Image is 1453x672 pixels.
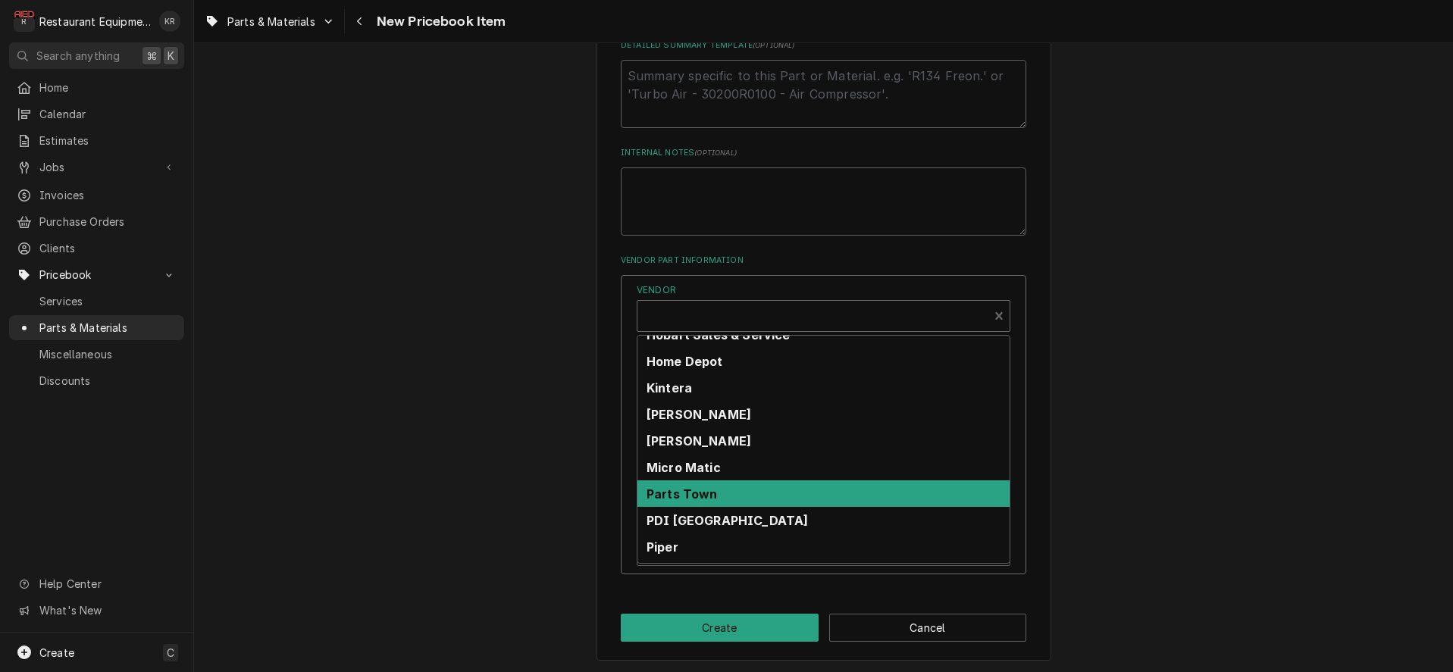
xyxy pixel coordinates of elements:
[621,147,1026,159] label: Internal Notes
[647,327,791,342] strong: Hobart Sales & Service
[753,41,795,49] span: ( optional )
[39,187,177,203] span: Invoices
[39,80,177,95] span: Home
[9,315,184,340] a: Parts & Materials
[9,128,184,153] a: Estimates
[227,14,315,30] span: Parts & Materials
[647,513,808,528] strong: PDI [GEOGRAPHIC_DATA]
[9,75,184,100] a: Home
[39,14,151,30] div: Restaurant Equipment Diagnostics
[39,602,175,618] span: What's New
[39,214,177,230] span: Purchase Orders
[621,614,1026,642] div: Button Group Row
[14,11,35,32] div: Restaurant Equipment Diagnostics's Avatar
[637,283,1010,472] div: Vendor Part Cost Edit Form
[39,373,177,389] span: Discounts
[9,598,184,623] a: Go to What's New
[39,106,177,122] span: Calendar
[199,9,341,34] a: Go to Parts & Materials
[39,159,154,175] span: Jobs
[9,102,184,127] a: Calendar
[348,9,372,33] button: Navigate back
[829,614,1027,642] button: Cancel
[9,289,184,314] a: Services
[647,539,678,555] strong: Piper
[39,320,177,336] span: Parts & Materials
[621,147,1026,236] div: Internal Notes
[9,571,184,596] a: Go to Help Center
[39,267,154,283] span: Pricebook
[9,342,184,367] a: Miscellaneous
[621,614,1026,642] div: Button Group
[9,209,184,234] a: Purchase Orders
[159,11,180,32] div: KR
[621,614,819,642] button: Create
[14,11,35,32] div: R
[637,283,1010,297] label: Vendor
[9,42,184,69] button: Search anything⌘K
[621,39,1026,128] div: Detailed Summary Template
[621,39,1026,52] label: Detailed Summary Template
[9,183,184,208] a: Invoices
[9,368,184,393] a: Discounts
[39,240,177,256] span: Clients
[36,48,120,64] span: Search anything
[159,11,180,32] div: Kelli Robinette's Avatar
[647,433,751,449] strong: [PERSON_NAME]
[647,354,723,369] strong: Home Depot
[9,155,184,180] a: Go to Jobs
[39,133,177,148] span: Estimates
[39,576,175,592] span: Help Center
[647,407,751,422] strong: [PERSON_NAME]
[647,380,692,395] strong: Kintera
[621,255,1026,267] label: Vendor Part Information
[372,11,506,32] span: New Pricebook Item
[39,646,74,659] span: Create
[146,48,157,64] span: ⌘
[167,645,174,661] span: C
[39,293,177,309] span: Services
[621,255,1026,582] div: Vendor Part Information
[647,460,721,475] strong: Micro Matic
[647,486,718,502] strong: Parts Town
[694,148,737,157] span: ( optional )
[39,346,177,362] span: Miscellaneous
[9,236,184,261] a: Clients
[168,48,174,64] span: K
[9,262,184,287] a: Go to Pricebook
[637,283,1010,332] div: Vendor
